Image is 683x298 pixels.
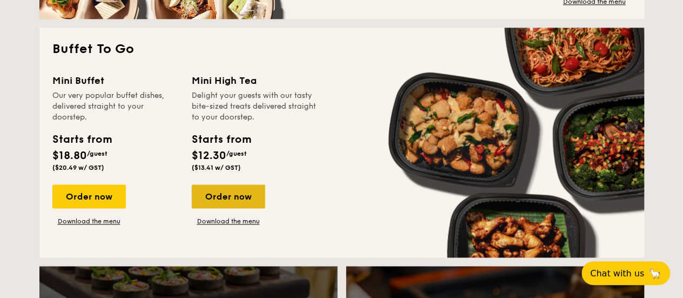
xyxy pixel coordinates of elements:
[192,131,251,148] div: Starts from
[648,267,661,280] span: 🦙
[52,41,631,58] h2: Buffet To Go
[192,73,318,88] div: Mini High Tea
[87,150,107,157] span: /guest
[192,90,318,123] div: Delight your guests with our tasty bite-sized treats delivered straight to your doorstep.
[590,268,644,279] span: Chat with us
[52,164,104,171] span: ($20.49 w/ GST)
[52,131,111,148] div: Starts from
[192,164,241,171] span: ($13.41 w/ GST)
[192,217,265,226] a: Download the menu
[192,184,265,208] div: Order now
[226,150,247,157] span: /guest
[52,73,179,88] div: Mini Buffet
[52,149,87,162] span: $18.80
[52,184,126,208] div: Order now
[581,261,670,285] button: Chat with us🦙
[52,217,126,226] a: Download the menu
[52,90,179,123] div: Our very popular buffet dishes, delivered straight to your doorstep.
[192,149,226,162] span: $12.30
